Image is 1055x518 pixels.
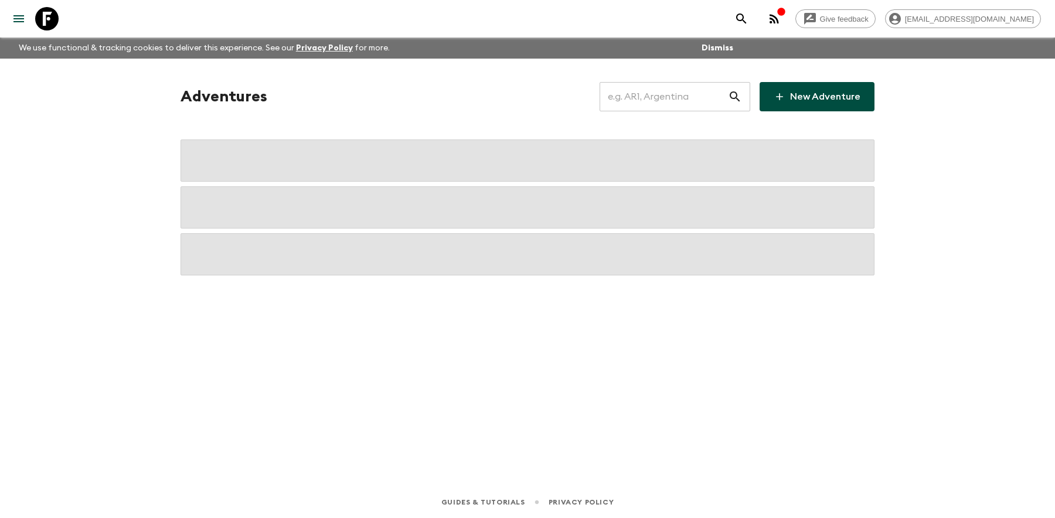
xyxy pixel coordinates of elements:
a: Guides & Tutorials [441,496,525,509]
a: New Adventure [760,82,874,111]
div: [EMAIL_ADDRESS][DOMAIN_NAME] [885,9,1041,28]
a: Give feedback [795,9,876,28]
h1: Adventures [181,85,267,108]
button: search adventures [730,7,753,30]
a: Privacy Policy [549,496,614,509]
a: Privacy Policy [296,44,353,52]
button: Dismiss [699,40,736,56]
p: We use functional & tracking cookies to deliver this experience. See our for more. [14,38,394,59]
span: [EMAIL_ADDRESS][DOMAIN_NAME] [899,15,1040,23]
span: Give feedback [814,15,875,23]
input: e.g. AR1, Argentina [600,80,728,113]
button: menu [7,7,30,30]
